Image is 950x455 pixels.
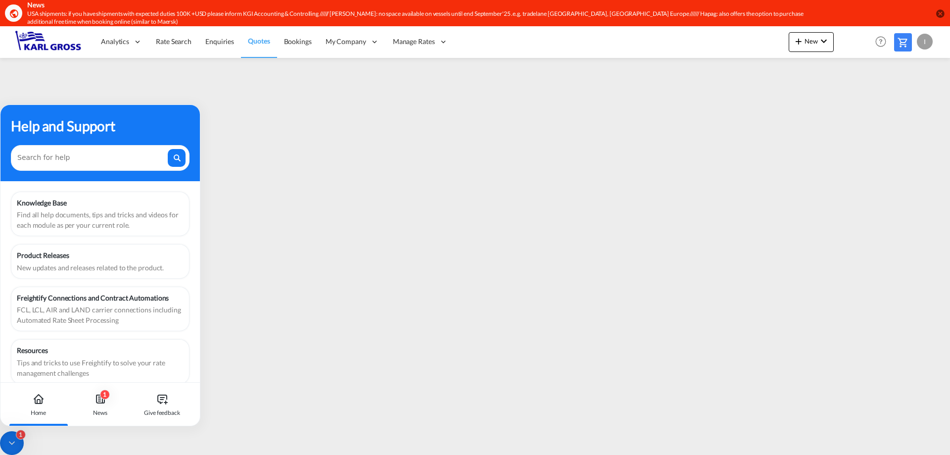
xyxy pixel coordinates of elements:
a: Quotes [241,26,277,58]
span: Analytics [101,37,129,47]
button: icon-plus 400-fgNewicon-chevron-down [789,32,834,52]
div: I [917,34,933,50]
span: New [793,37,830,45]
md-icon: icon-plus 400-fg [793,35,805,47]
span: My Company [326,37,366,47]
div: Analytics [94,26,149,58]
md-icon: icon-chevron-down [818,35,830,47]
div: Help [872,33,894,51]
a: Bookings [277,26,319,58]
md-icon: icon-earth [9,8,19,18]
img: 3269c73066d711f095e541db4db89301.png [15,31,82,53]
div: USA shipments: if you have shipments with expected duties 100K +USD please inform KGI Accounting ... [27,10,804,27]
a: Enquiries [198,26,241,58]
span: Rate Search [156,37,191,46]
div: Manage Rates [386,26,455,58]
div: My Company [319,26,386,58]
span: Manage Rates [393,37,435,47]
span: Quotes [248,37,270,45]
a: Rate Search [149,26,198,58]
span: Help [872,33,889,50]
span: Enquiries [205,37,234,46]
span: Bookings [284,37,312,46]
button: icon-close-circle [935,8,945,18]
